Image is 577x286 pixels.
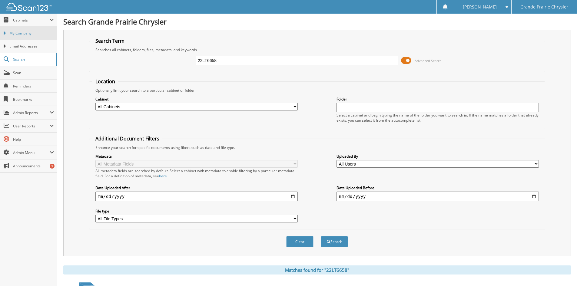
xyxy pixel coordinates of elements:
[337,185,539,190] label: Date Uploaded Before
[13,57,53,62] span: Search
[95,154,298,159] label: Metadata
[92,135,162,142] legend: Additional Document Filters
[95,185,298,190] label: Date Uploaded After
[92,38,128,44] legend: Search Term
[95,168,298,179] div: All metadata fields are searched by default. Select a cabinet with metadata to enable filtering b...
[13,163,54,169] span: Announcements
[92,88,542,93] div: Optionally limit your search to a particular cabinet or folder
[95,209,298,214] label: File type
[9,44,54,49] span: Email Addresses
[13,150,50,155] span: Admin Menu
[63,265,571,274] div: Matches found for "22LT6658"
[13,84,54,89] span: Reminders
[13,70,54,75] span: Scan
[13,110,50,115] span: Admin Reports
[92,145,542,150] div: Enhance your search for specific documents using filters such as date and file type.
[92,47,542,52] div: Searches all cabinets, folders, files, metadata, and keywords
[337,97,539,102] label: Folder
[13,123,50,129] span: User Reports
[415,58,442,63] span: Advanced Search
[13,97,54,102] span: Bookmarks
[159,173,167,179] a: here
[6,3,51,11] img: scan123-logo-white.svg
[50,164,55,169] div: 3
[63,17,571,27] h1: Search Grande Prairie Chrysler
[337,154,539,159] label: Uploaded By
[9,31,54,36] span: My Company
[463,5,497,9] span: [PERSON_NAME]
[95,97,298,102] label: Cabinet
[520,5,568,9] span: Grande Prairie Chrysler
[92,78,118,85] legend: Location
[337,113,539,123] div: Select a cabinet and begin typing the name of the folder you want to search in. If the name match...
[13,18,50,23] span: Cabinets
[13,137,54,142] span: Help
[321,236,348,247] button: Search
[95,192,298,201] input: start
[286,236,313,247] button: Clear
[337,192,539,201] input: end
